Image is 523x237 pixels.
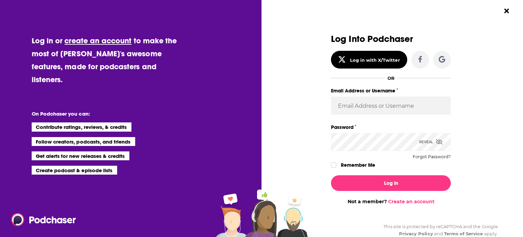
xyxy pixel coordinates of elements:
[331,97,451,115] input: Email Address or Username
[341,161,375,169] label: Remember Me
[32,137,136,146] li: Follow creators, podcasts, and friends
[388,198,434,205] a: Create an account
[32,110,168,117] li: On Podchaser you can:
[399,231,433,236] a: Privacy Policy
[331,51,407,69] button: Log in with X/Twitter
[11,213,77,226] img: Podchaser - Follow, Share and Rate Podcasts
[500,4,513,17] button: Close Button
[331,198,451,205] div: Not a member?
[32,151,129,160] li: Get alerts for new releases & credits
[64,36,131,45] a: create an account
[331,86,451,95] label: Email Address or Username
[413,154,451,159] button: Forgot Password?
[32,122,132,131] li: Contribute ratings, reviews, & credits
[350,57,400,63] div: Log in with X/Twitter
[331,123,451,132] label: Password
[331,34,451,44] h3: Log Into Podchaser
[419,133,443,151] div: Reveal
[444,231,483,236] a: Terms of Service
[11,213,71,226] a: Podchaser - Follow, Share and Rate Podcasts
[387,75,395,81] div: OR
[32,166,117,175] li: Create podcast & episode lists
[331,175,451,191] button: Log In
